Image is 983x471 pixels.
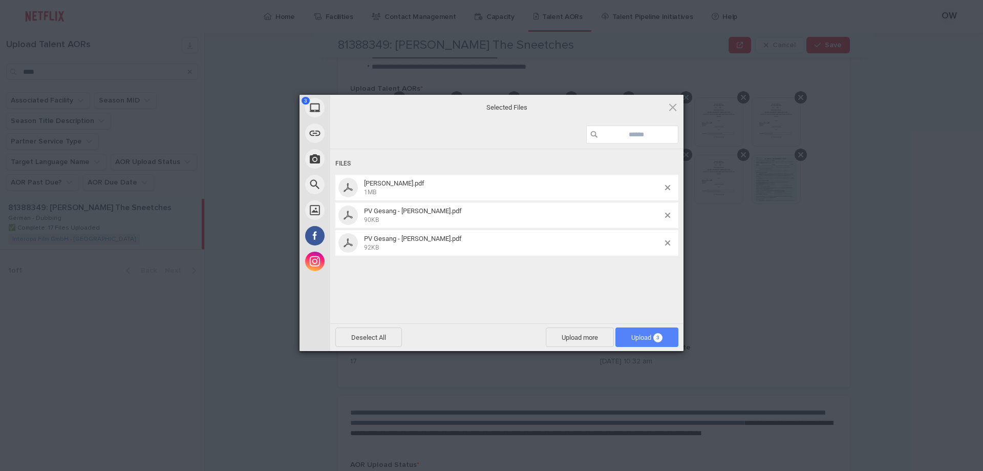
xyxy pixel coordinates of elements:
[364,207,462,215] span: PV Gesang - [PERSON_NAME].pdf
[364,216,379,223] span: 90KB
[364,179,424,187] span: [PERSON_NAME].pdf
[361,235,665,252] span: PV Gesang - Lin Gothoni.pdf
[300,95,422,120] div: My Device
[335,154,678,173] div: Files
[335,327,402,347] span: Deselect All
[361,179,665,196] span: Ada Marie Lüer.pdf
[300,249,422,274] div: Instagram
[667,101,678,113] span: Click here or hit ESC to close picker
[300,223,422,249] div: Facebook
[300,197,422,223] div: Unsplash
[631,334,663,341] span: Upload
[300,172,422,197] div: Web Search
[364,244,379,251] span: 92KB
[615,327,678,347] span: Upload
[302,97,310,105] span: 3
[364,235,462,242] span: PV Gesang - [PERSON_NAME].pdf
[653,333,663,342] span: 3
[300,120,422,146] div: Link (URL)
[546,327,614,347] span: Upload more
[300,146,422,172] div: Take Photo
[404,103,609,112] span: Selected Files
[361,207,665,224] span: PV Gesang - Dirk Stollberg.pdf
[364,189,376,196] span: 1MB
